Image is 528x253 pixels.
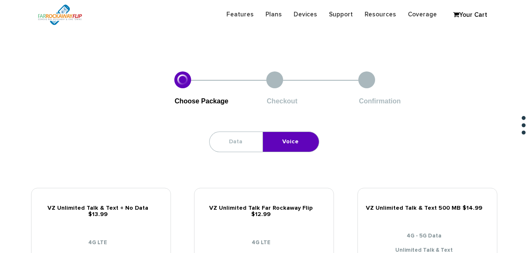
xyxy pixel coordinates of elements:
[359,6,402,23] a: Resources
[263,132,318,152] a: Voice
[175,98,229,105] span: Choose Package
[359,98,401,105] span: Confirmation
[38,205,164,218] h5: VZ Unlimited Talk & Text + No Data $13.99
[260,6,288,23] a: Plans
[449,9,491,21] a: Your Cart
[402,6,443,23] a: Coverage
[210,132,262,152] a: Data
[323,6,359,23] a: Support
[201,205,327,218] h5: VZ Unlimited Talk Far Rockaway Flip $12.99
[221,6,260,23] a: Features
[364,205,491,211] h5: VZ Unlimited Talk & Text 500 MB $14.99
[288,6,323,23] a: Devices
[38,239,164,247] li: 4G LTE
[201,239,327,247] li: 4G LTE
[364,232,491,240] li: 4G - 5G Data
[267,98,297,105] span: Checkout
